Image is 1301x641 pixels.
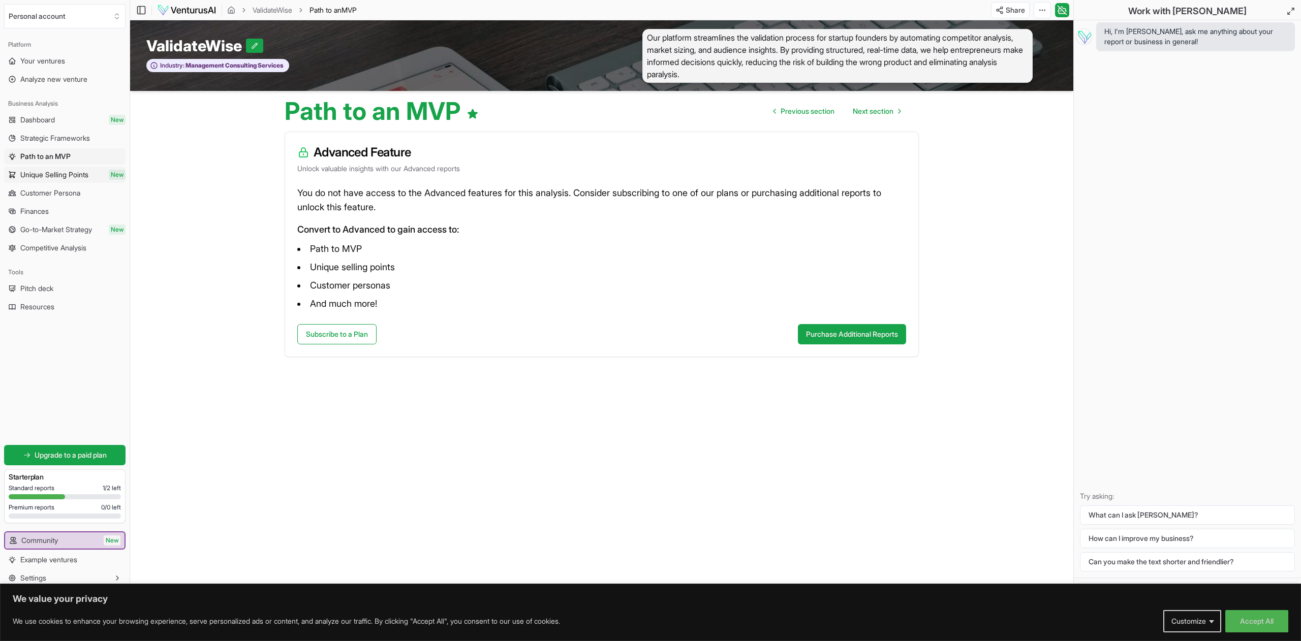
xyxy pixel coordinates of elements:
[20,151,71,162] span: Path to an MVP
[21,535,58,546] span: Community
[13,615,560,627] p: We use cookies to enhance your browsing experience, serve personalized ads or content, and analyz...
[1076,28,1092,45] img: Vera
[297,164,906,174] p: Unlock valuable insights with our Advanced reports
[285,99,479,123] h1: Path to an MVP
[227,5,357,15] nav: breadcrumb
[4,203,126,219] a: Finances
[160,61,184,70] span: Industry:
[4,95,126,112] div: Business Analysis
[4,221,126,238] a: Go-to-Market StrategyNew
[297,241,906,257] li: Path to MVP
[798,324,906,344] button: Purchase Additional Reports
[4,240,126,256] a: Competitive Analysis
[157,4,216,16] img: logo
[1104,26,1287,47] span: Hi, I'm [PERSON_NAME], ask me anything about your report or business in general!
[4,130,126,146] a: Strategic Frameworks
[781,106,834,116] span: Previous section
[9,503,54,511] span: Premium reports
[20,225,92,235] span: Go-to-Market Strategy
[4,264,126,280] div: Tools
[20,56,65,66] span: Your ventures
[297,324,377,344] a: Subscribe to a Plan
[109,225,126,235] span: New
[765,101,909,121] nav: pagination
[4,53,126,69] a: Your ventures
[4,570,126,586] button: Settings
[4,299,126,315] a: Resources
[1080,529,1295,548] button: How can I improve my business?
[101,503,121,511] span: 0 / 0 left
[1080,491,1295,501] p: Try asking:
[20,243,86,253] span: Competitive Analysis
[20,206,49,216] span: Finances
[9,484,54,492] span: Standard reports
[9,472,121,482] h3: Starter plan
[103,484,121,492] span: 1 / 2 left
[4,71,126,87] a: Analyze new venture
[1225,610,1288,632] button: Accept All
[4,552,126,568] a: Example ventures
[4,185,126,201] a: Customer Persona
[1006,5,1025,15] span: Share
[1080,505,1295,525] button: What can I ask [PERSON_NAME]?
[853,106,893,116] span: Next section
[13,593,1288,605] p: We value your privacy
[765,101,843,121] a: Go to previous page
[20,115,55,125] span: Dashboard
[4,280,126,297] a: Pitch deck
[845,101,909,121] a: Go to next page
[253,5,292,15] a: ValidateWise
[5,532,125,549] a: CommunityNew
[4,148,126,165] a: Path to an MVP
[20,573,46,583] span: Settings
[20,74,87,84] span: Analyze new venture
[20,302,54,312] span: Resources
[297,277,906,294] li: Customer personas
[146,59,289,73] button: Industry:Management Consulting Services
[20,170,88,180] span: Unique Selling Points
[297,296,906,312] li: And much more!
[309,5,357,15] span: Path to anMVP
[20,133,90,143] span: Strategic Frameworks
[297,222,906,237] p: Convert to Advanced to gain access to:
[20,283,53,294] span: Pitch deck
[297,186,906,214] p: You do not have access to the Advanced features for this analysis. Consider subscribing to one of...
[297,144,906,161] h3: Advanced Feature
[1080,552,1295,571] button: Can you make the text shorter and friendlier?
[1128,4,1247,18] h2: Work with [PERSON_NAME]
[642,29,1033,83] span: Our platform streamlines the validation process for startup founders by automating competitor ana...
[35,450,107,460] span: Upgrade to a paid plan
[309,6,342,14] span: Path to an
[1163,610,1221,632] button: Customize
[4,37,126,53] div: Platform
[146,37,246,55] span: ValidateWise
[109,115,126,125] span: New
[4,167,126,183] a: Unique Selling PointsNew
[109,170,126,180] span: New
[184,61,284,70] span: Management Consulting Services
[20,188,80,198] span: Customer Persona
[991,2,1030,18] button: Share
[20,555,77,565] span: Example ventures
[4,112,126,128] a: DashboardNew
[104,535,120,546] span: New
[297,259,906,275] li: Unique selling points
[4,445,126,465] a: Upgrade to a paid plan
[4,4,126,28] button: Select an organization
